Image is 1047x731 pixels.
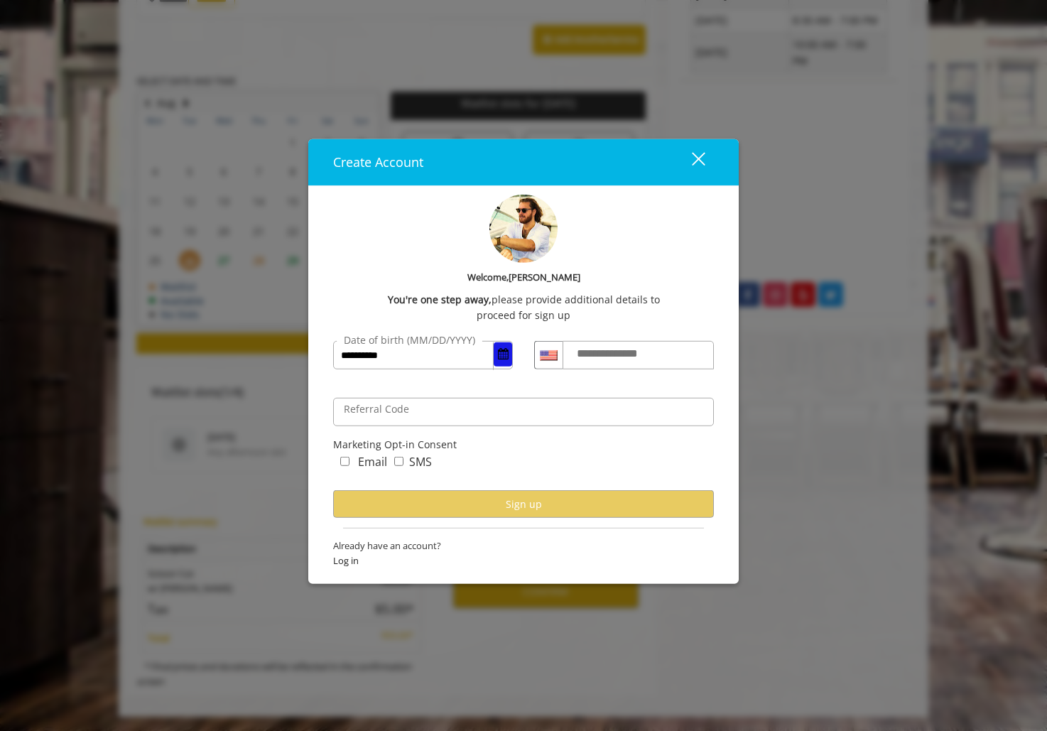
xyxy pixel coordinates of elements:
[333,291,714,307] div: please provide additional details to
[333,437,714,453] div: Marketing Opt-in Consent
[333,490,714,518] button: Sign up
[333,538,714,553] span: Already have an account?
[494,342,512,366] button: Open Calendar
[676,151,704,173] div: close dialog
[394,457,403,466] input: marketing_sms_concern
[337,332,482,348] label: Date of birth (MM/DD/YYYY)
[666,147,714,176] button: close dialog
[409,453,432,472] label: SMS
[534,341,563,369] div: Country
[333,553,714,568] span: Log in
[337,401,416,417] label: Referral Code
[340,457,349,466] input: marketing_email_concern
[388,291,492,307] b: You're one step away,
[333,153,423,170] span: Create Account
[333,398,714,426] input: ReferralCode
[333,308,714,323] div: proceed for sign up
[333,341,513,369] input: DateOfBirth
[358,453,387,472] label: Email
[467,270,580,285] b: Welcome,[PERSON_NAME]
[489,195,558,263] img: profile-pic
